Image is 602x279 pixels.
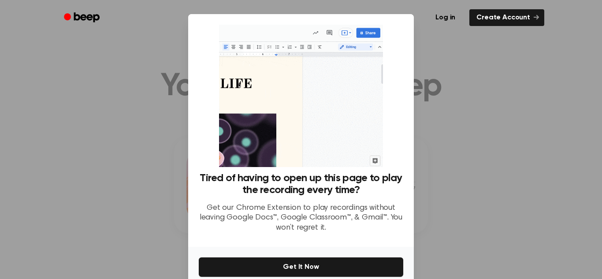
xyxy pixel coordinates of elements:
img: Beep extension in action [219,25,383,167]
p: Get our Chrome Extension to play recordings without leaving Google Docs™, Google Classroom™, & Gm... [199,203,403,233]
h3: Tired of having to open up this page to play the recording every time? [199,172,403,196]
a: Beep [58,9,108,26]
a: Create Account [469,9,544,26]
button: Get It Now [199,257,403,277]
a: Log in [427,7,464,28]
